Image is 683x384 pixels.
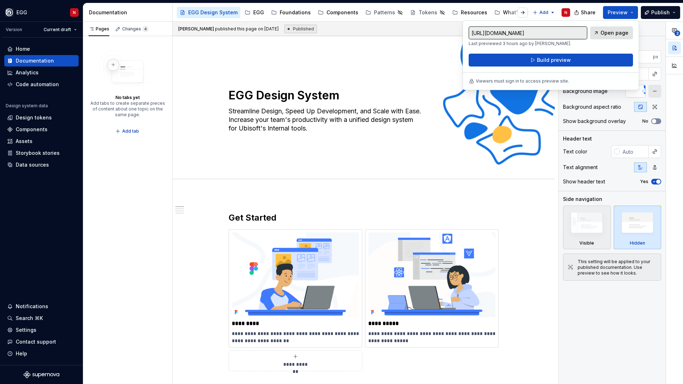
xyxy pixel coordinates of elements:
[476,78,569,84] p: Viewers must sign in to access preview site.
[177,5,529,20] div: Page tree
[407,7,448,18] a: Tokens
[564,10,567,15] div: N
[232,232,359,317] img: 080bc2da-17ec-4b45-9885-5b99a7b26617.png
[89,26,109,32] div: Pages
[229,212,499,223] h2: Get Started
[419,9,437,16] div: Tokens
[227,87,497,104] textarea: EGG Design System
[4,136,79,147] a: Assets
[242,7,267,18] a: EGG
[4,159,79,171] a: Data sources
[603,6,638,19] button: Preview
[227,105,497,134] textarea: Streamline Design, Speed Up Development, and Scale with Ease. Increase your team's productivity w...
[4,43,79,55] a: Home
[630,240,645,246] div: Hidden
[674,30,680,36] span: 2
[570,6,600,19] button: Share
[579,240,594,246] div: Visible
[315,7,361,18] a: Components
[90,100,165,118] div: Add tabs to create separate pieces of content about one topic on the same page.
[326,9,358,16] div: Components
[590,26,633,39] a: Open page
[122,26,148,32] div: Changes
[469,54,633,67] button: Build preview
[651,9,670,16] span: Publish
[6,103,48,109] div: Design system data
[16,45,30,53] div: Home
[16,161,49,168] div: Data sources
[563,88,608,95] div: Background image
[563,178,605,185] div: Show header text
[4,124,79,135] a: Components
[563,103,621,110] div: Background aspect ratio
[73,10,76,15] div: N
[539,10,548,15] span: Add
[5,8,14,17] img: 87d06435-c97f-426c-aa5d-5eb8acd3d8b3.png
[113,126,142,136] button: Add tab
[284,25,317,33] div: Published
[16,114,52,121] div: Design tokens
[653,54,658,60] p: px
[537,56,571,64] span: Build preview
[178,26,279,32] span: published this page on [DATE]
[16,69,39,76] div: Analytics
[4,301,79,312] button: Notifications
[563,164,598,171] div: Text alignment
[4,348,79,359] button: Help
[44,27,71,33] span: Current draft
[4,79,79,90] a: Code automation
[625,50,653,63] input: Auto
[89,9,169,16] div: Documentation
[16,138,33,145] div: Assets
[188,9,238,16] div: EGG Design System
[16,315,43,322] div: Search ⌘K
[16,338,56,345] div: Contact support
[4,112,79,123] a: Design tokens
[563,148,587,155] div: Text color
[578,259,657,276] div: This setting will be applied to your published documentation. Use preview to see how it looks.
[16,81,59,88] div: Code automation
[363,7,406,18] a: Patterns
[374,9,395,16] div: Patterns
[620,145,649,158] input: Auto
[143,26,148,32] span: 4
[469,41,587,46] p: Last previewed 3 hours ago by [PERSON_NAME].
[178,26,214,31] span: [PERSON_NAME]
[563,206,611,249] div: Visible
[4,147,79,159] a: Storybook stories
[16,303,48,310] div: Notifications
[16,126,48,133] div: Components
[268,7,314,18] a: Foundations
[115,95,140,100] div: No tabs yet
[503,9,533,16] div: What's New
[4,312,79,324] button: Search ⌘K
[122,128,139,134] span: Add tab
[16,326,36,334] div: Settings
[581,9,595,16] span: Share
[24,371,59,378] svg: Supernova Logo
[563,135,592,142] div: Header text
[600,29,628,36] span: Open page
[253,9,264,16] div: EGG
[16,350,27,357] div: Help
[641,6,680,19] button: Publish
[563,196,602,203] div: Side navigation
[16,9,27,16] div: EGG
[40,25,80,35] button: Current draft
[530,8,557,18] button: Add
[16,57,54,64] div: Documentation
[640,179,648,184] label: Yes
[642,118,648,124] label: No
[4,324,79,336] a: Settings
[461,9,487,16] div: Resources
[563,118,626,125] div: Show background overlay
[4,67,79,78] a: Analytics
[614,206,662,249] div: Hidden
[280,9,311,16] div: Foundations
[608,9,628,16] span: Preview
[4,55,79,67] a: Documentation
[1,5,81,20] button: EGGN
[4,336,79,348] button: Contact support
[449,7,490,18] a: Resources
